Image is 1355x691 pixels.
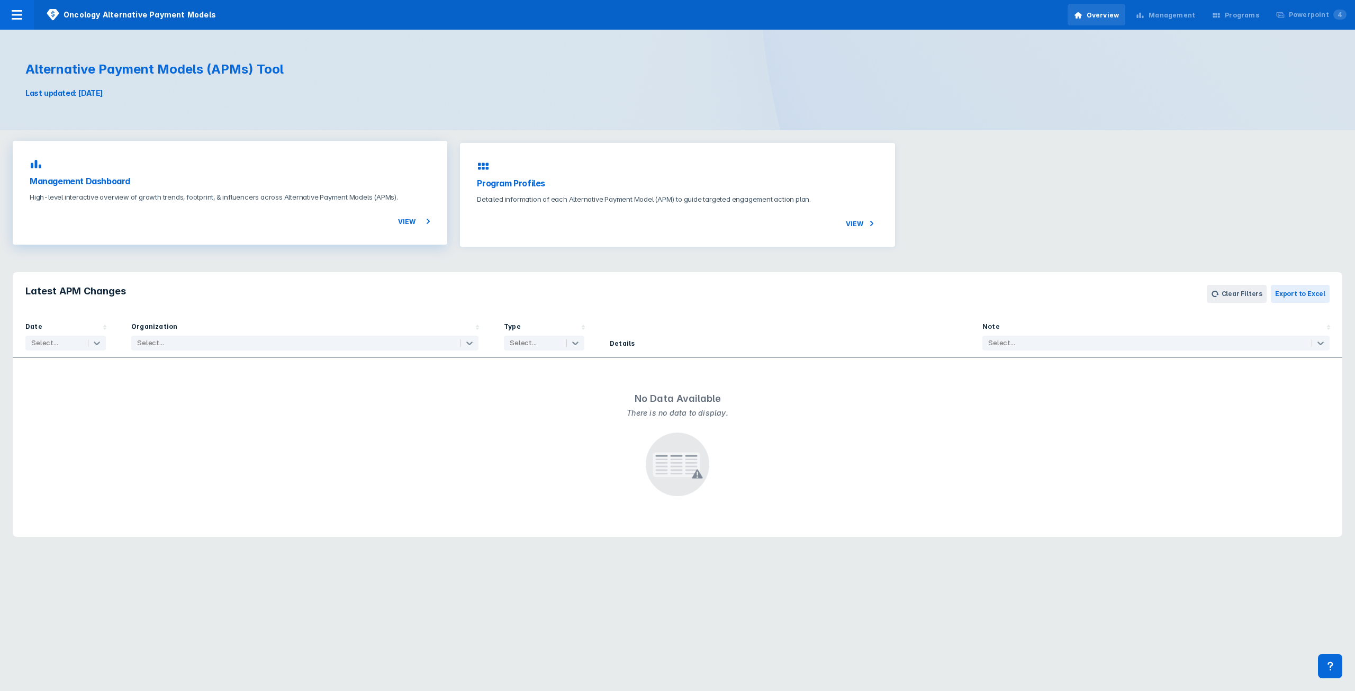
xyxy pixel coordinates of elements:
span: There is no data to display. [626,406,729,420]
div: Contact Support [1318,654,1342,678]
div: Organization [131,322,177,334]
div: Type [504,322,521,334]
div: Date [25,322,42,334]
p: High-level interactive overview of growth trends, footprint, & influencers across Alternative Pay... [30,192,430,202]
button: Clear Filters [1207,285,1267,303]
div: Powerpoint [1289,10,1347,20]
button: Export to Excel [1271,285,1330,303]
div: Programs [1225,11,1259,20]
a: Program ProfilesDetailed information of each Alternative Payment Model (APM) to guide targeted en... [460,143,895,247]
div: Sort [13,316,119,357]
a: Management DashboardHigh-level interactive overview of growth trends, footprint, & influencers ac... [13,141,447,245]
div: Sort [119,316,491,357]
a: Programs [1206,4,1266,25]
div: Last updated: [DATE] [25,88,665,98]
div: Overview [1087,11,1119,20]
h3: Management Dashboard [30,175,430,187]
a: Management [1130,4,1202,25]
span: View [846,217,878,230]
img: No Data Available - There is no data to display. [646,433,709,496]
div: Note [982,322,1000,334]
h1: Alternative Payment Models (APMs) Tool [25,61,665,77]
h3: Latest APM Changes [25,285,126,298]
div: Management [1149,11,1195,20]
h3: Program Profiles [477,177,878,190]
div: Details [610,339,957,348]
div: Sort [970,316,1342,357]
div: Sort [491,316,597,357]
div: No Data Available [634,391,722,406]
p: Detailed information of each Alternative Payment Model (APM) to guide targeted engagement action ... [477,194,878,204]
span: View [398,215,430,228]
a: Overview [1068,4,1126,25]
span: 4 [1333,10,1347,20]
